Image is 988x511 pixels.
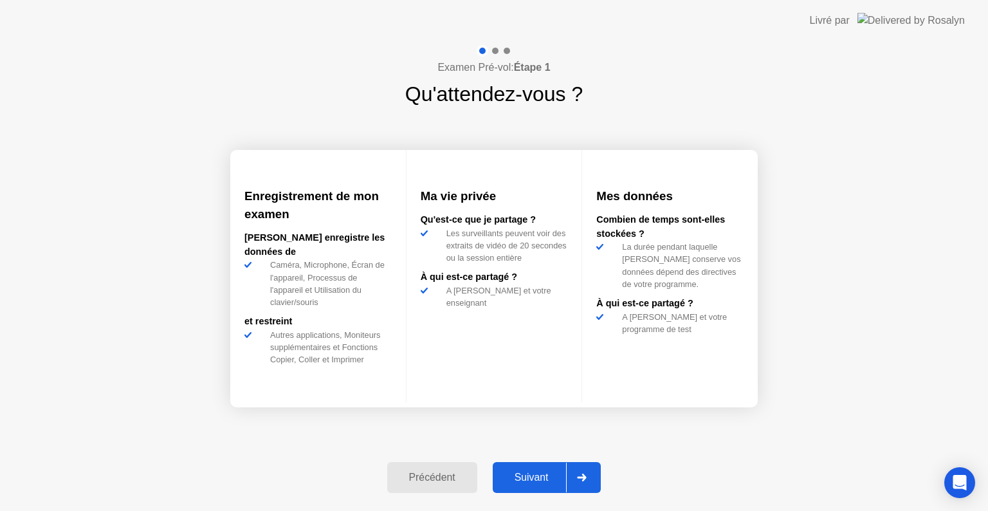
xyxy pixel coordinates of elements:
div: Les surveillants peuvent voir des extraits de vidéo de 20 secondes ou la session entière [441,227,568,265]
b: Étape 1 [514,62,551,73]
img: Delivered by Rosalyn [857,13,965,28]
div: [PERSON_NAME] enregistre les données de [244,231,392,259]
h3: Ma vie privée [421,187,568,205]
div: Caméra, Microphone, Écran de l'appareil, Processus de l'appareil et Utilisation du clavier/souris [265,259,392,308]
div: A [PERSON_NAME] et votre enseignant [441,284,568,309]
button: Précédent [387,462,477,493]
div: A [PERSON_NAME] et votre programme de test [617,311,744,335]
h1: Qu'attendez-vous ? [405,79,583,109]
div: Suivant [497,472,567,483]
div: Open Intercom Messenger [944,467,975,498]
div: À qui est-ce partagé ? [421,270,568,284]
div: Autres applications, Moniteurs supplémentaires et Fonctions Copier, Coller et Imprimer [265,329,392,366]
div: Précédent [391,472,473,483]
h3: Mes données [596,187,744,205]
div: et restreint [244,315,392,329]
h3: Enregistrement de mon examen [244,187,392,223]
div: La durée pendant laquelle [PERSON_NAME] conserve vos données dépend des directives de votre progr... [617,241,744,290]
div: Combien de temps sont-elles stockées ? [596,213,744,241]
button: Suivant [493,462,601,493]
div: À qui est-ce partagé ? [596,297,744,311]
div: Livré par [810,13,850,28]
h4: Examen Pré-vol: [437,60,550,75]
div: Qu'est-ce que je partage ? [421,213,568,227]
